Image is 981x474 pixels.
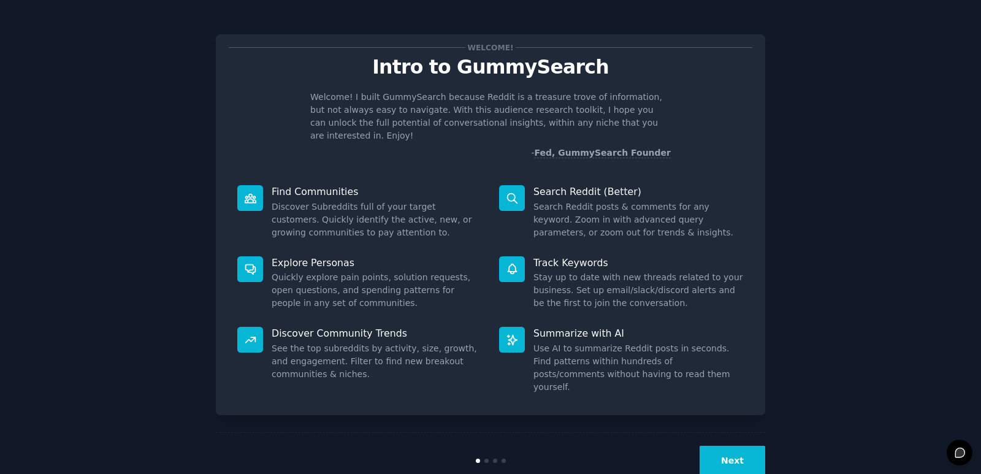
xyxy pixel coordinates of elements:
[272,342,482,381] dd: See the top subreddits by activity, size, growth, and engagement. Filter to find new breakout com...
[533,271,744,310] dd: Stay up to date with new threads related to your business. Set up email/slack/discord alerts and ...
[533,342,744,394] dd: Use AI to summarize Reddit posts in seconds. Find patterns within hundreds of posts/comments with...
[272,256,482,269] p: Explore Personas
[533,327,744,340] p: Summarize with AI
[272,201,482,239] dd: Discover Subreddits full of your target customers. Quickly identify the active, new, or growing c...
[531,147,671,159] div: -
[465,41,516,54] span: Welcome!
[534,148,671,158] a: Fed, GummySearch Founder
[272,185,482,198] p: Find Communities
[272,271,482,310] dd: Quickly explore pain points, solution requests, open questions, and spending patterns for people ...
[272,327,482,340] p: Discover Community Trends
[310,91,671,142] p: Welcome! I built GummySearch because Reddit is a treasure trove of information, but not always ea...
[229,56,752,78] p: Intro to GummySearch
[533,201,744,239] dd: Search Reddit posts & comments for any keyword. Zoom in with advanced query parameters, or zoom o...
[533,185,744,198] p: Search Reddit (Better)
[533,256,744,269] p: Track Keywords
